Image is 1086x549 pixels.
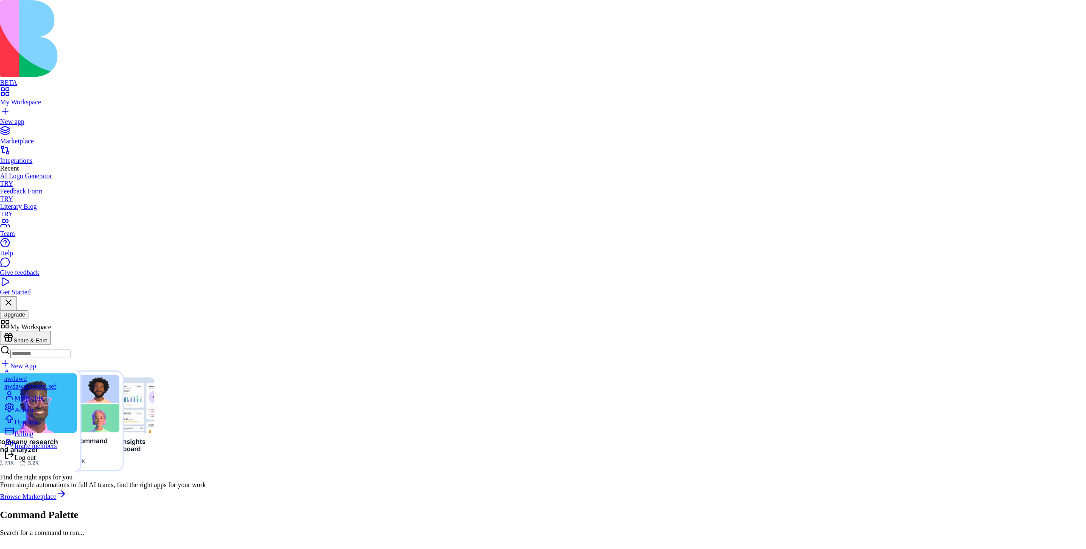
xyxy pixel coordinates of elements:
a: Invite members [4,438,57,450]
a: Admin [4,402,57,414]
div: awdawd [4,375,57,383]
a: Billing [4,426,57,438]
div: awdawd@sefes.sef [4,383,57,390]
a: My profile [4,390,57,402]
span: Invite members [14,442,57,449]
a: Aawdawdawdawd@sefes.sef [4,367,57,390]
span: My profile [14,395,44,402]
span: Log out [14,454,36,461]
span: Billing [14,430,33,437]
span: Upgrade [14,418,38,426]
a: Upgrade [4,414,57,426]
span: A [4,367,9,375]
span: Admin [14,406,33,414]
